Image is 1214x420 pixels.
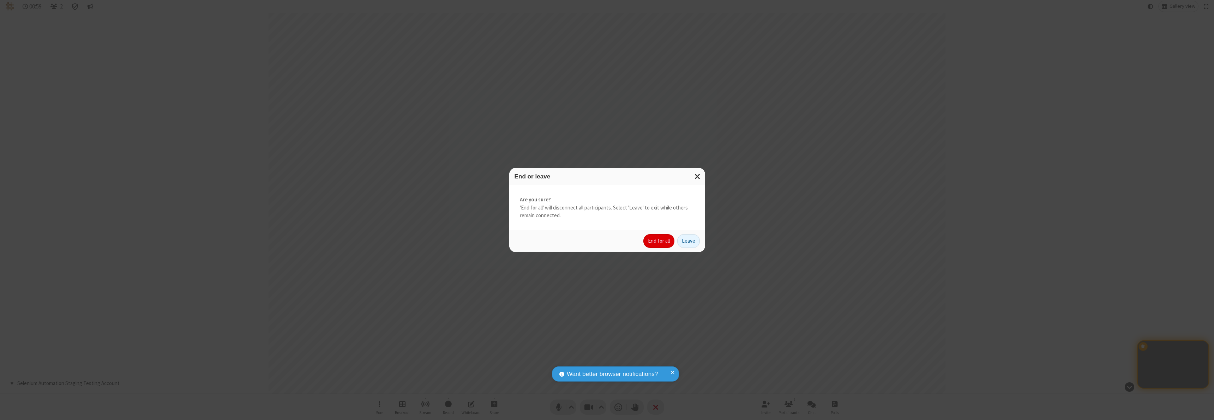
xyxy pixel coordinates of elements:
[643,234,674,248] button: End for all
[515,173,700,180] h3: End or leave
[690,168,705,185] button: Close modal
[567,370,658,379] span: Want better browser notifications?
[520,196,695,204] strong: Are you sure?
[677,234,700,248] button: Leave
[509,185,705,230] div: 'End for all' will disconnect all participants. Select 'Leave' to exit while others remain connec...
